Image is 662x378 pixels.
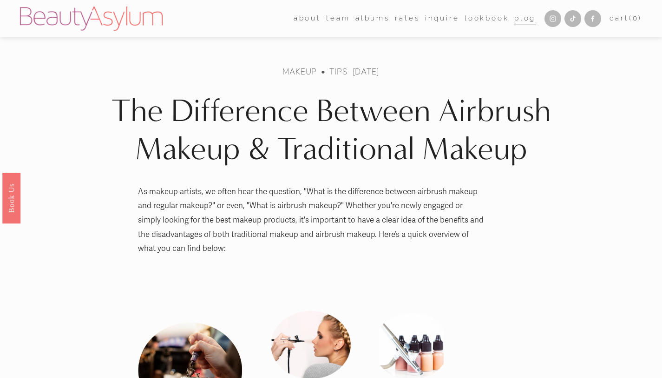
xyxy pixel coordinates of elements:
span: team [326,12,350,25]
span: about [294,12,321,25]
a: makeup [282,66,317,77]
a: Blog [514,12,536,26]
a: Book Us [2,173,20,223]
p: As makeup artists, we often hear the question, "What is the difference between airbrush makeup an... [138,185,484,256]
span: [DATE] [353,66,380,77]
a: Facebook [584,10,601,27]
a: TikTok [564,10,581,27]
img: Beauty Asylum | Bridal Hair &amp; Makeup Charlotte &amp; Atlanta [20,7,163,31]
a: folder dropdown [326,12,350,26]
span: ( ) [629,14,642,22]
a: Tips [329,66,347,77]
a: Instagram [544,10,561,27]
h1: The Difference Between Airbrush Makeup & Traditional Makeup [98,92,564,169]
span: 0 [633,14,639,22]
a: albums [355,12,390,26]
a: Inquire [425,12,459,26]
a: folder dropdown [294,12,321,26]
a: 0 items in cart [610,12,642,25]
a: Lookbook [465,12,509,26]
a: Rates [395,12,419,26]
